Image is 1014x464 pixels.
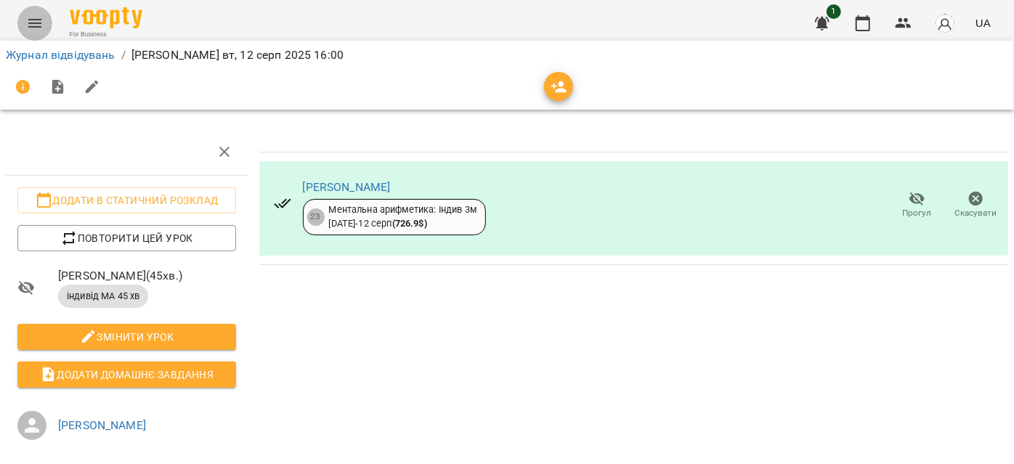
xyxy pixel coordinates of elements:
[329,203,476,230] div: Ментальна арифметика: Індив 3м [DATE] - 12 серп
[17,187,236,213] button: Додати в статичний розклад
[903,207,932,219] span: Прогул
[29,192,224,209] span: Додати в статичний розклад
[58,290,148,303] span: індивід МА 45 хв
[121,46,126,64] li: /
[29,229,224,247] span: Повторити цей урок
[29,328,224,346] span: Змінити урок
[29,366,224,383] span: Додати домашнє завдання
[58,418,146,432] a: [PERSON_NAME]
[303,180,391,194] a: [PERSON_NAME]
[935,13,955,33] img: avatar_s.png
[888,185,946,226] button: Прогул
[307,208,325,226] div: 23
[70,7,142,28] img: Voopty Logo
[970,9,997,36] button: UA
[58,267,236,285] span: [PERSON_NAME] ( 45 хв. )
[17,362,236,388] button: Додати домашнє завдання
[17,324,236,350] button: Змінити урок
[6,48,115,62] a: Журнал відвідувань
[131,46,344,64] p: [PERSON_NAME] вт, 12 серп 2025 16:00
[392,218,427,229] b: ( 726.9 $ )
[955,207,997,219] span: Скасувати
[827,4,841,19] span: 1
[70,30,142,39] span: For Business
[17,6,52,41] button: Menu
[976,15,991,30] span: UA
[946,185,1005,226] button: Скасувати
[17,225,236,251] button: Повторити цей урок
[6,46,1008,64] nav: breadcrumb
